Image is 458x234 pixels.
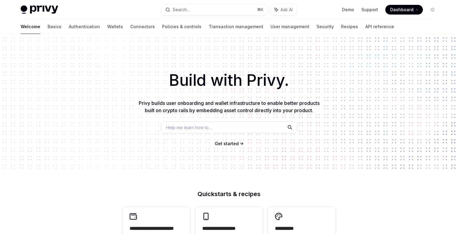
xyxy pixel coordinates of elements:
a: Security [317,19,334,34]
button: Toggle dark mode [428,5,437,15]
button: Search...⌘K [161,4,267,15]
span: Privy builds user onboarding and wallet infrastructure to enable better products built on crypto ... [139,100,320,113]
span: Help me learn how to… [166,124,212,131]
h2: Quickstarts & recipes [122,191,336,197]
a: Dashboard [385,5,423,15]
a: Policies & controls [162,19,201,34]
a: Demo [342,7,354,13]
span: ⌘ K [257,7,264,12]
a: Wallets [107,19,123,34]
a: Authentication [69,19,100,34]
a: API reference [365,19,394,34]
img: light logo [21,5,58,14]
a: Get started [215,141,239,147]
h1: Build with Privy. [10,69,448,92]
a: Transaction management [209,19,263,34]
a: Recipes [341,19,358,34]
a: Support [361,7,378,13]
span: Dashboard [390,7,413,13]
span: Ask AI [280,7,293,13]
a: User management [270,19,309,34]
a: Connectors [130,19,155,34]
a: Welcome [21,19,40,34]
button: Ask AI [270,4,297,15]
a: Basics [48,19,61,34]
span: Get started [215,141,239,146]
div: Search... [173,6,190,13]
